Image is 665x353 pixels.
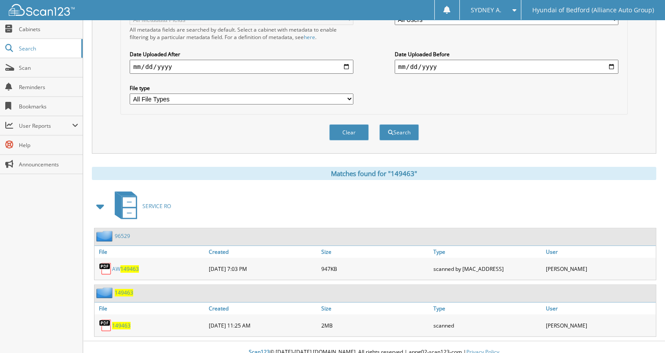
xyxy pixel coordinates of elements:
[207,260,319,277] div: [DATE] 7:03 PM
[19,64,78,72] span: Scan
[431,260,543,277] div: scanned by [MAC_ADDRESS]
[130,50,353,58] label: Date Uploaded After
[207,303,319,314] a: Created
[19,122,72,130] span: User Reports
[207,317,319,334] div: [DATE] 11:25 AM
[431,246,543,258] a: Type
[19,161,78,168] span: Announcements
[544,246,656,258] a: User
[207,246,319,258] a: Created
[130,84,353,92] label: File type
[544,260,656,277] div: [PERSON_NAME]
[621,311,665,353] iframe: Chat Widget
[395,60,618,74] input: end
[9,4,75,16] img: scan123-logo-white.svg
[19,25,78,33] span: Cabinets
[19,83,78,91] span: Reminders
[304,33,315,41] a: here
[544,317,656,334] div: [PERSON_NAME]
[319,246,431,258] a: Size
[471,7,501,13] span: SYDNEY A.
[130,60,353,74] input: start
[99,262,112,275] img: PDF.png
[94,303,207,314] a: File
[431,303,543,314] a: Type
[319,303,431,314] a: Size
[379,124,419,140] button: Search
[92,167,656,180] div: Matches found for "149463"
[115,232,130,240] a: 96529
[96,231,115,241] img: folder2.png
[395,50,618,58] label: Date Uploaded Before
[532,7,654,13] span: Hyundai of Bedford (Alliance Auto Group)
[130,26,353,41] div: All metadata fields are searched by default. Select a cabinet with metadata to enable filtering b...
[112,265,139,273] a: AW149463
[99,319,112,332] img: PDF.png
[319,260,431,277] div: 947KB
[329,124,369,140] button: Clear
[94,246,207,258] a: File
[319,317,431,334] div: 2MB
[112,322,131,329] a: 149463
[544,303,656,314] a: User
[115,289,133,296] a: 149463
[19,103,78,110] span: Bookmarks
[19,45,77,52] span: Search
[431,317,543,334] div: scanned
[120,265,139,273] span: 149463
[96,287,115,298] img: folder2.png
[19,141,78,149] span: Help
[109,189,171,223] a: SERVICE RO
[142,202,171,210] span: SERVICE RO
